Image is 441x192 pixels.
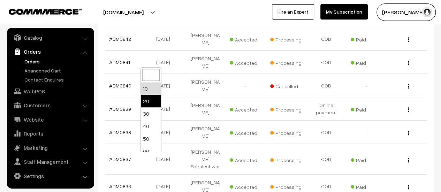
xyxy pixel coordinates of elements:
[230,182,265,191] span: Accepted
[272,4,314,20] a: Hire an Expert
[185,121,226,144] td: [PERSON_NAME]
[351,34,386,43] span: Paid
[109,59,130,65] a: #DM0841
[145,144,185,175] td: [DATE]
[23,58,92,65] a: Orders
[109,129,131,135] a: #DM0838
[377,3,436,21] button: [PERSON_NAME]
[9,141,92,154] a: Marketing
[9,7,70,15] a: COMMMERCE
[306,74,347,97] td: COD
[185,74,226,97] td: [PERSON_NAME]
[9,155,92,168] a: Staff Management
[109,83,131,89] a: #DM0840
[351,182,386,191] span: Paid
[270,81,305,90] span: Cancelled
[141,145,161,158] li: 60
[141,132,161,145] li: 50
[347,74,387,97] td: -
[185,144,226,175] td: [PERSON_NAME] Babaleshwar
[408,84,409,89] img: Menu
[185,27,226,51] td: [PERSON_NAME]
[141,82,161,95] li: 10
[141,120,161,132] li: 40
[320,4,368,20] a: My Subscription
[408,61,409,65] img: Menu
[141,107,161,120] li: 30
[109,106,131,112] a: #DM0839
[270,128,305,137] span: Processing
[9,170,92,182] a: Settings
[230,155,265,164] span: Accepted
[9,99,92,112] a: Customers
[9,85,92,98] a: WebPOS
[9,127,92,140] a: Reports
[9,113,92,126] a: Website
[351,57,386,67] span: Paid
[270,34,305,43] span: Processing
[230,34,265,43] span: Accepted
[145,74,185,97] td: [DATE]
[230,128,265,137] span: Accepted
[306,51,347,74] td: COD
[109,156,131,162] a: #DM0837
[270,57,305,67] span: Processing
[408,131,409,135] img: Menu
[408,37,409,42] img: Menu
[226,74,266,97] td: -
[306,121,347,144] td: COD
[109,183,131,189] a: #DM0836
[23,67,92,74] a: Abandoned Cart
[145,27,185,51] td: [DATE]
[351,104,386,113] span: Paid
[306,97,347,121] td: Online payment
[145,121,185,144] td: [DATE]
[270,182,305,191] span: Processing
[230,104,265,113] span: Accepted
[9,9,82,14] img: COMMMERCE
[9,31,92,44] a: Catalog
[185,97,226,121] td: [PERSON_NAME]
[408,185,409,189] img: Menu
[145,97,185,121] td: [DATE]
[23,76,92,83] a: Contact Enquires
[408,158,409,162] img: Menu
[306,144,347,175] td: COD
[408,107,409,112] img: Menu
[422,7,432,17] img: user
[141,95,161,107] li: 20
[270,104,305,113] span: Processing
[306,27,347,51] td: COD
[109,36,131,42] a: #DM0842
[79,3,168,21] button: [DOMAIN_NAME]
[230,57,265,67] span: Accepted
[270,155,305,164] span: Processing
[9,45,92,58] a: Orders
[185,51,226,74] td: [PERSON_NAME]
[145,51,185,74] td: [DATE]
[351,155,386,164] span: Paid
[347,121,387,144] td: -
